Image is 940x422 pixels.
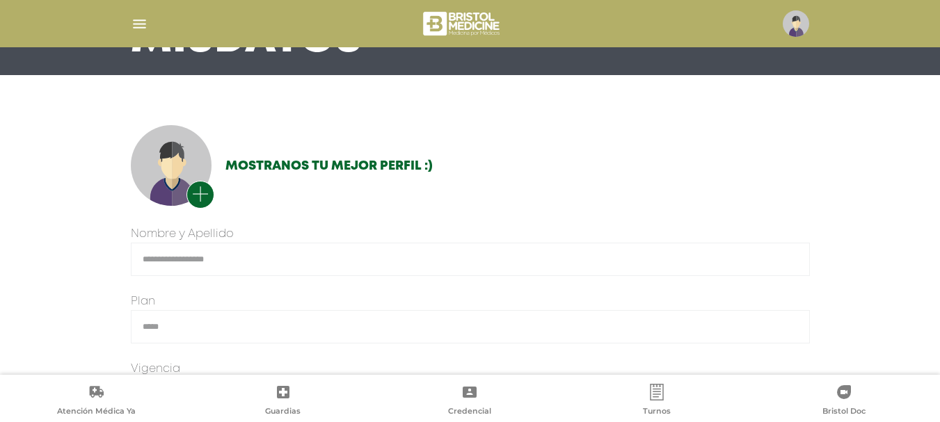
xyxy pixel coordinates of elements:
[421,7,504,40] img: bristol-medicine-blanco.png
[57,406,136,419] span: Atención Médica Ya
[131,226,234,243] label: Nombre y Apellido
[131,15,148,33] img: Cober_menu-lines-white.svg
[783,10,809,37] img: profile-placeholder.svg
[643,406,671,419] span: Turnos
[131,293,155,310] label: Plan
[564,384,751,419] a: Turnos
[190,384,377,419] a: Guardias
[131,22,363,58] h3: Mis Datos
[376,384,564,419] a: Credencial
[448,406,491,419] span: Credencial
[131,361,180,378] label: Vigencia
[3,384,190,419] a: Atención Médica Ya
[265,406,301,419] span: Guardias
[225,159,433,175] h2: Mostranos tu mejor perfil :)
[822,406,866,419] span: Bristol Doc
[750,384,937,419] a: Bristol Doc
